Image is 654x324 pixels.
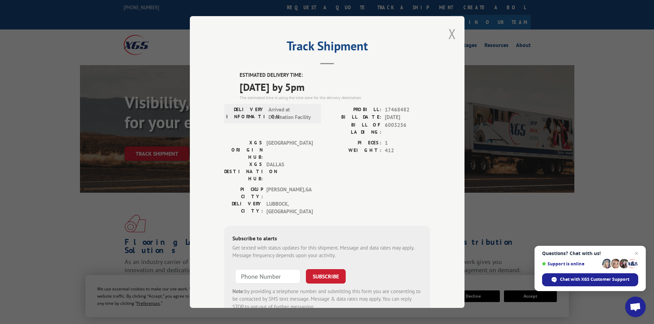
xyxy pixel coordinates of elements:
[542,251,638,256] span: Questions? Chat with us!
[232,234,422,244] div: Subscribe to alerts
[385,147,430,155] span: 412
[224,186,263,200] label: PICKUP CITY:
[226,106,265,121] label: DELIVERY INFORMATION:
[306,269,346,284] button: SUBSCRIBE
[232,288,244,295] strong: Note:
[232,288,422,311] div: by providing a telephone number and submitting this form you are consenting to be contacted by SM...
[266,161,313,182] span: DALLAS
[327,139,381,147] label: PIECES:
[560,276,629,283] span: Chat with XGS Customer Support
[240,71,430,79] label: ESTIMATED DELIVERY TIME:
[542,273,638,286] span: Chat with XGS Customer Support
[224,139,263,161] label: XGS ORIGIN HUB:
[385,139,430,147] span: 1
[266,200,313,216] span: LUBBOCK , [GEOGRAPHIC_DATA]
[327,121,381,136] label: BILL OF LADING:
[542,261,600,266] span: Support is online
[266,139,313,161] span: [GEOGRAPHIC_DATA]
[224,200,263,216] label: DELIVERY CITY:
[235,269,300,284] input: Phone Number
[448,25,456,43] button: Close modal
[266,186,313,200] span: [PERSON_NAME] , GA
[240,95,430,101] div: The estimated time is using the time zone for the delivery destination.
[327,113,381,121] label: BILL DATE:
[224,41,430,54] h2: Track Shipment
[327,106,381,114] label: PROBILL:
[327,147,381,155] label: WEIGHT:
[240,79,430,95] span: [DATE] by 5pm
[224,161,263,182] label: XGS DESTINATION HUB:
[268,106,315,121] span: Arrived at Destination Facility
[232,244,422,260] div: Get texted with status updates for this shipment. Message and data rates may apply. Message frequ...
[625,297,646,317] a: Open chat
[385,113,430,121] span: [DATE]
[385,121,430,136] span: 6003256
[385,106,430,114] span: 17468482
